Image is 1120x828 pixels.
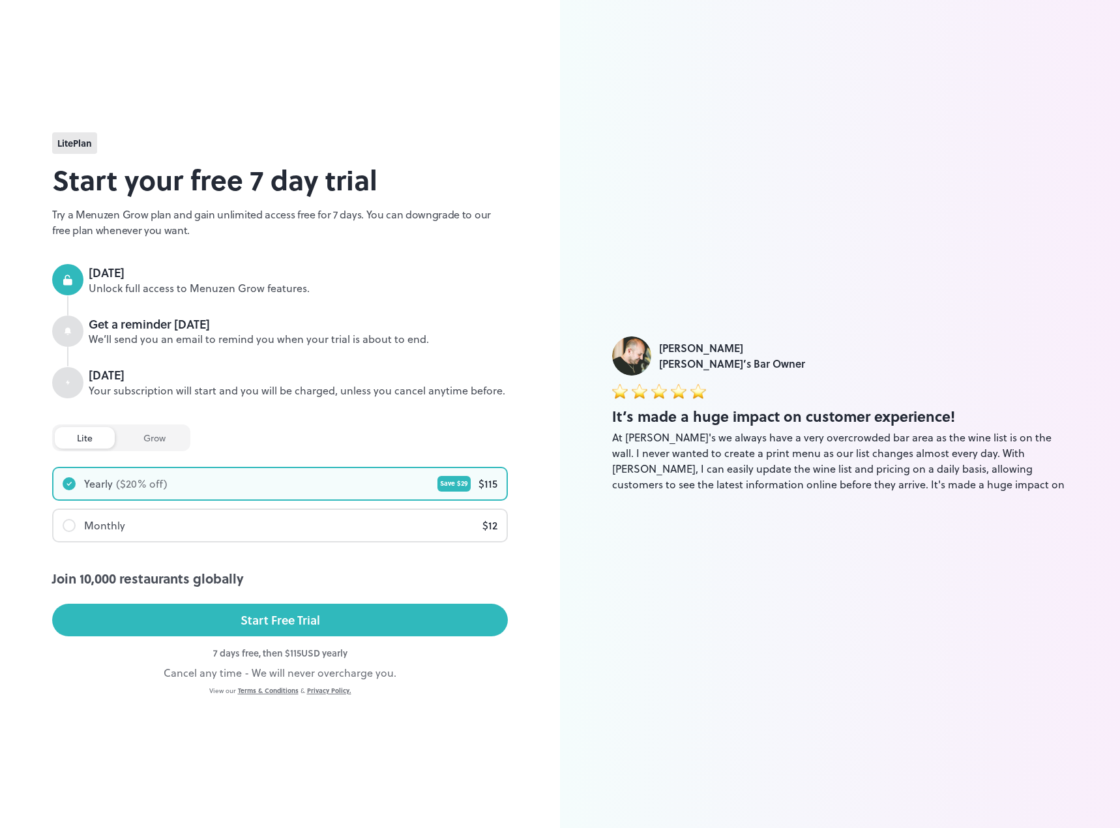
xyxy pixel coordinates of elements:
[89,366,508,383] div: [DATE]
[121,427,188,449] div: grow
[52,665,508,681] div: Cancel any time - We will never overcharge you.
[659,340,805,356] div: [PERSON_NAME]
[612,383,628,399] img: star
[241,610,320,630] div: Start Free Trial
[116,476,168,492] div: ($ 20 % off)
[84,476,113,492] div: Yearly
[52,569,508,588] div: Join 10,000 restaurants globally
[690,383,706,399] img: star
[632,383,647,399] img: star
[612,336,651,376] img: Luke Foyle
[89,264,508,281] div: [DATE]
[437,476,471,492] div: Save $ 29
[89,383,508,398] div: Your subscription will start and you will be charged, unless you cancel anytime before.
[671,383,686,399] img: star
[612,430,1068,508] div: At [PERSON_NAME]'s we always have a very overcrowded bar area as the wine list is on the wall. I ...
[238,686,299,695] a: Terms & Conditions
[307,686,351,695] a: Privacy Policy.
[89,281,508,296] div: Unlock full access to Menuzen Grow features.
[89,316,508,333] div: Get a reminder [DATE]
[479,476,497,492] div: $ 115
[55,427,115,449] div: lite
[482,518,497,533] div: $ 12
[52,646,508,660] div: 7 days free, then $ 115 USD yearly
[52,207,508,238] p: Try a Menuzen Grow plan and gain unlimited access free for 7 days. You can downgrade to our free ...
[52,686,508,696] div: View our &
[52,604,508,636] button: Start Free Trial
[57,136,92,150] span: lite Plan
[84,518,125,533] div: Monthly
[89,332,508,347] div: We’ll send you an email to remind you when your trial is about to end.
[651,383,667,399] img: star
[52,159,508,200] h2: Start your free 7 day trial
[659,356,805,372] div: [PERSON_NAME]’s Bar Owner
[612,406,1068,427] div: It’s made a huge impact on customer experience!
